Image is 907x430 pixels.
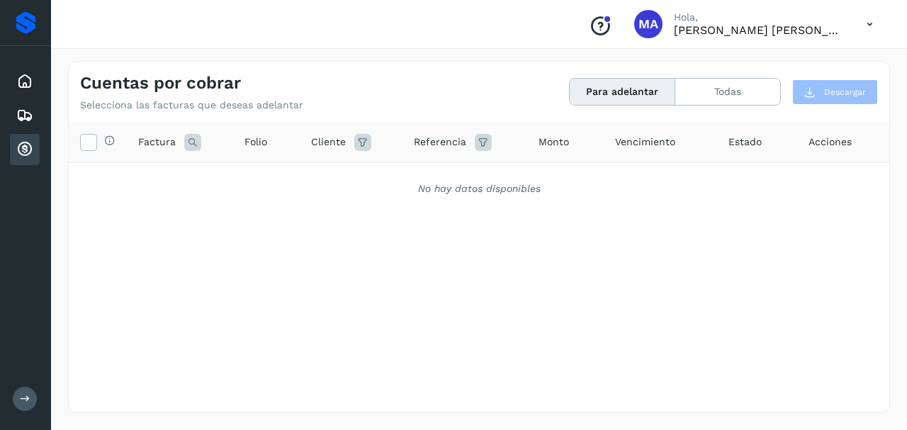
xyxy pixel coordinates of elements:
span: Descargar [824,86,866,98]
p: Selecciona las facturas que deseas adelantar [80,99,303,111]
p: Hola, [674,11,844,23]
span: Estado [728,135,762,149]
button: Para adelantar [570,79,675,105]
div: No hay datos disponibles [87,181,871,196]
p: MIGUEL ANGEL CRUZ TOLENTINO [674,23,844,37]
span: Referencia [414,135,466,149]
span: Acciones [809,135,852,149]
div: Inicio [10,66,40,97]
span: Folio [244,135,267,149]
button: Todas [675,79,780,105]
div: Embarques [10,100,40,131]
div: Cuentas por cobrar [10,134,40,165]
span: Monto [539,135,569,149]
span: Vencimiento [615,135,675,149]
span: Cliente [311,135,346,149]
span: Factura [138,135,176,149]
button: Descargar [792,79,878,105]
h4: Cuentas por cobrar [80,73,241,94]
